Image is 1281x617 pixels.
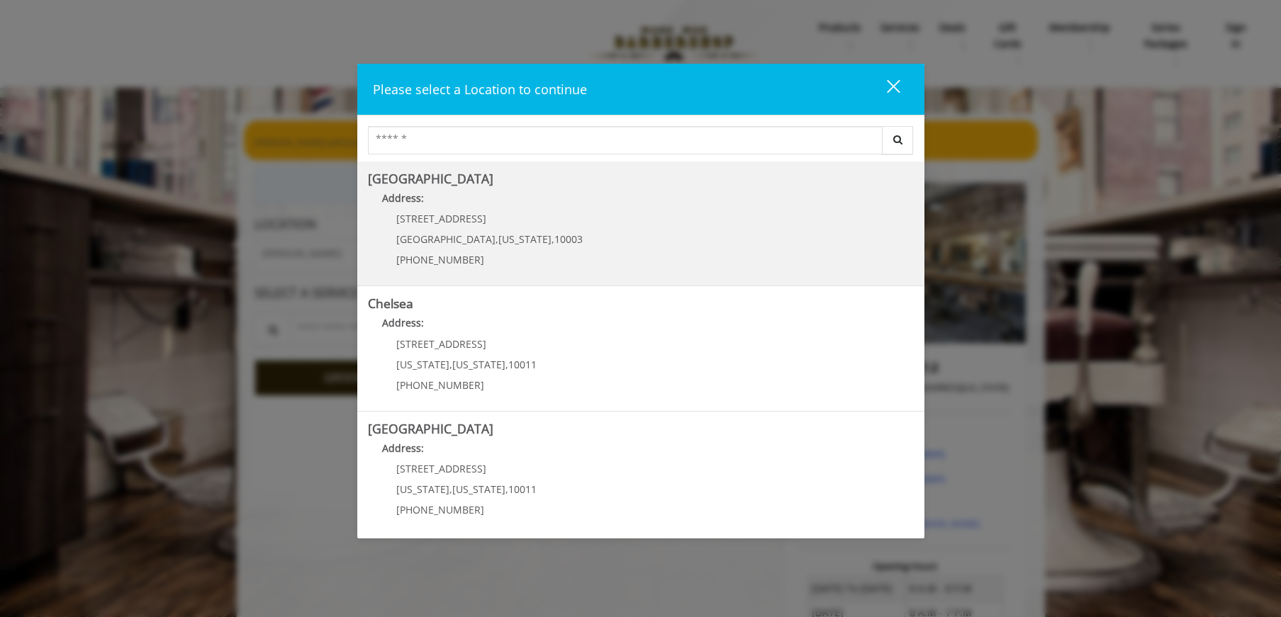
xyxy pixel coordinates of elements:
span: [PHONE_NUMBER] [396,253,484,266]
span: , [449,358,452,371]
span: 10011 [508,358,537,371]
span: [GEOGRAPHIC_DATA] [396,232,496,246]
span: [US_STATE] [396,358,449,371]
span: , [505,482,508,496]
span: [STREET_ADDRESS] [396,212,486,225]
b: Address: [382,191,424,205]
input: Search Center [368,126,883,154]
b: Address: [382,441,424,455]
span: [STREET_ADDRESS] [396,462,486,475]
i: Search button [890,135,906,145]
b: Address: [382,316,424,329]
span: [PHONE_NUMBER] [396,378,484,392]
span: [PHONE_NUMBER] [396,503,484,516]
span: [STREET_ADDRESS] [396,337,486,351]
span: , [552,232,554,246]
b: [GEOGRAPHIC_DATA] [368,170,493,187]
b: Chelsea [368,295,413,312]
span: [US_STATE] [452,358,505,371]
span: [US_STATE] [396,482,449,496]
span: Please select a Location to continue [373,81,587,98]
b: [GEOGRAPHIC_DATA] [368,420,493,437]
span: [US_STATE] [452,482,505,496]
div: close dialog [871,79,899,100]
span: 10011 [508,482,537,496]
span: 10003 [554,232,583,246]
span: , [449,482,452,496]
span: , [496,232,498,246]
div: Center Select [368,126,914,162]
button: close dialog [861,74,909,103]
span: , [505,358,508,371]
span: [US_STATE] [498,232,552,246]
